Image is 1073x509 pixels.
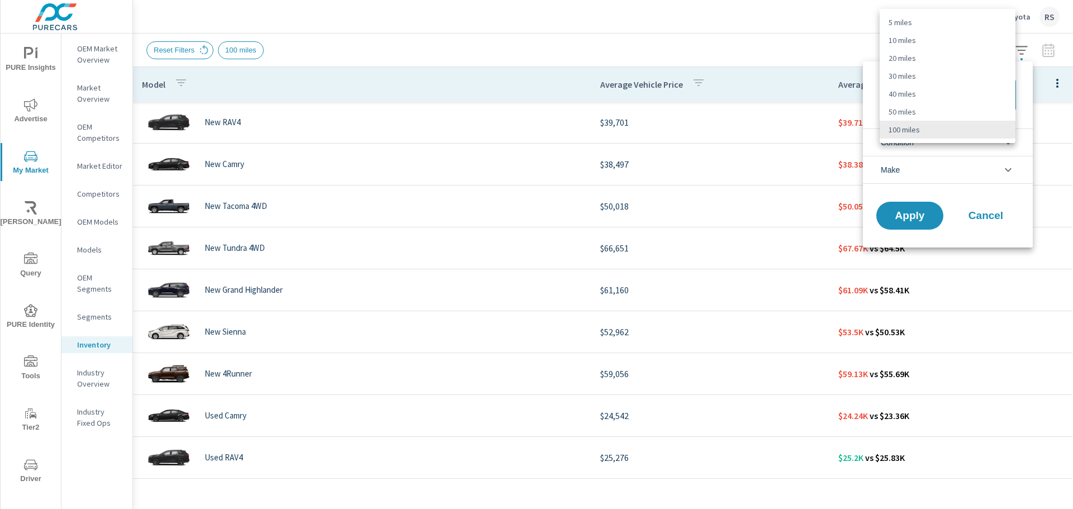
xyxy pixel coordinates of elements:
li: 10 miles [880,31,1015,49]
li: 40 miles [880,85,1015,103]
li: 100 miles [880,121,1015,139]
li: 20 miles [880,49,1015,67]
li: 50 miles [880,103,1015,121]
li: 30 miles [880,67,1015,85]
li: 5 miles [880,13,1015,31]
